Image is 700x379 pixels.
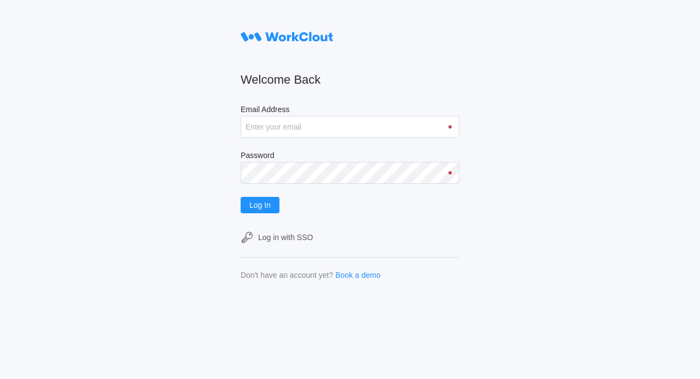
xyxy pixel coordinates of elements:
[241,116,459,138] input: Enter your email
[249,201,271,209] span: Log In
[241,271,333,279] div: Don't have an account yet?
[241,105,459,116] label: Email Address
[241,72,459,88] h2: Welcome Back
[258,233,313,242] div: Log in with SSO
[241,197,279,213] button: Log In
[241,231,459,244] a: Log in with SSO
[335,271,381,279] a: Book a demo
[241,151,459,162] label: Password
